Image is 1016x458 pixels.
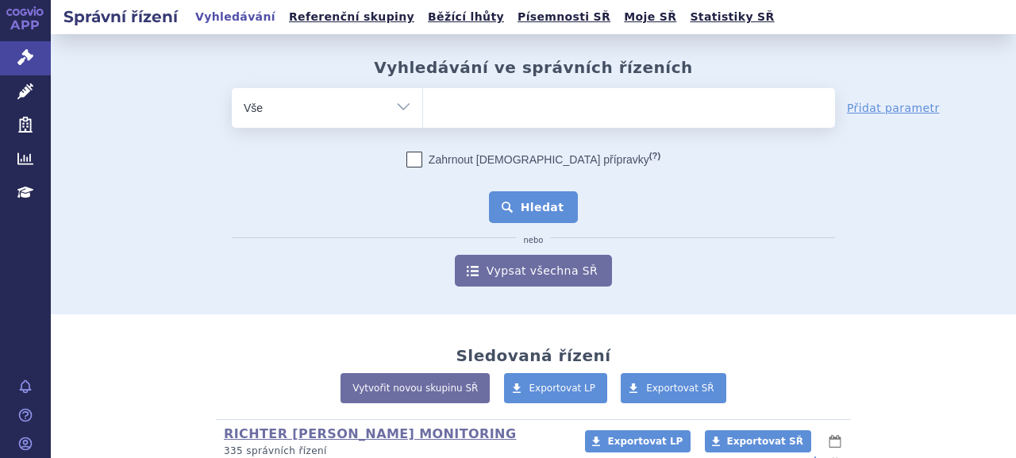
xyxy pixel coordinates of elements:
[649,151,660,161] abbr: (?)
[224,445,564,458] p: 335 správních řízení
[705,430,811,452] a: Exportovat SŘ
[685,6,779,28] a: Statistiky SŘ
[224,426,516,441] a: RICHTER [PERSON_NAME] MONITORING
[456,346,610,365] h2: Sledovaná řízení
[513,6,615,28] a: Písemnosti SŘ
[489,191,579,223] button: Hledat
[341,373,490,403] a: Vytvořit novou skupinu SŘ
[847,100,940,116] a: Přidat parametr
[190,6,280,28] a: Vyhledávání
[827,432,843,451] button: lhůty
[585,430,691,452] a: Exportovat LP
[504,373,608,403] a: Exportovat LP
[607,436,683,447] span: Exportovat LP
[423,6,509,28] a: Běžící lhůty
[516,236,552,245] i: nebo
[284,6,419,28] a: Referenční skupiny
[646,383,714,394] span: Exportovat SŘ
[374,58,693,77] h2: Vyhledávání ve správních řízeních
[621,373,726,403] a: Exportovat SŘ
[727,436,803,447] span: Exportovat SŘ
[51,6,190,28] h2: Správní řízení
[529,383,596,394] span: Exportovat LP
[455,255,612,287] a: Vypsat všechna SŘ
[406,152,660,167] label: Zahrnout [DEMOGRAPHIC_DATA] přípravky
[619,6,681,28] a: Moje SŘ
